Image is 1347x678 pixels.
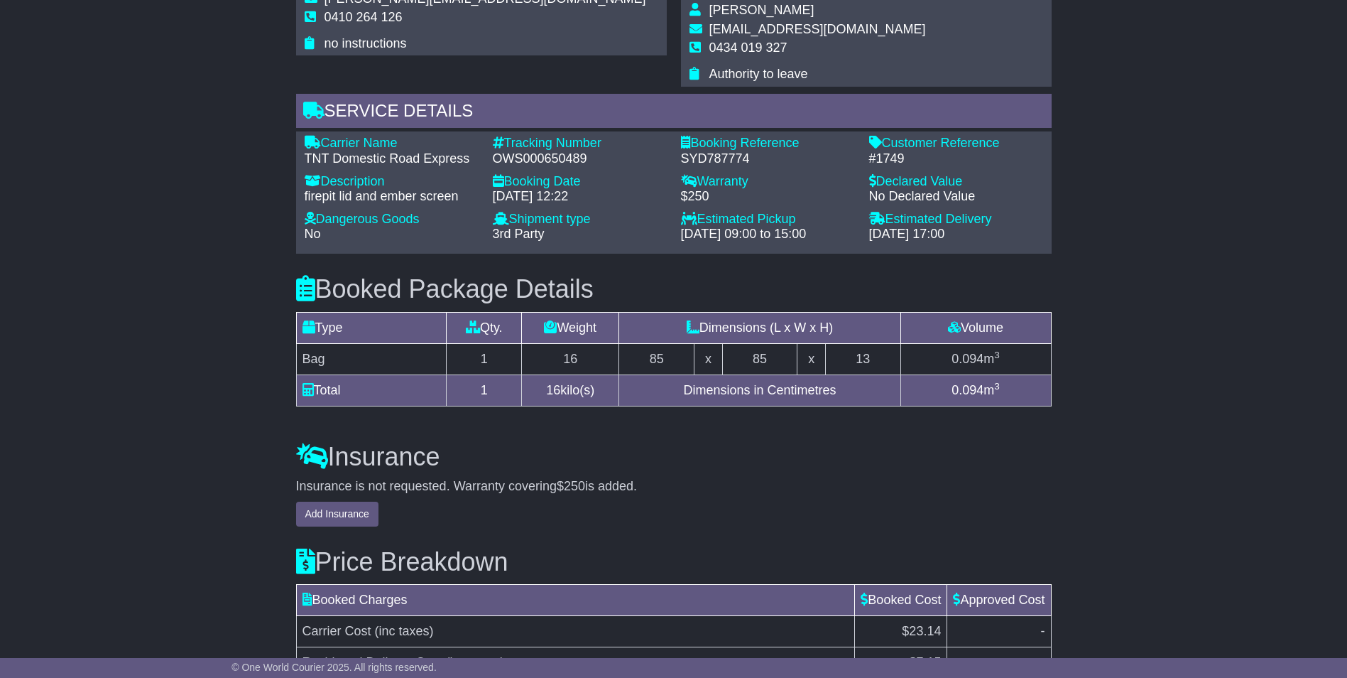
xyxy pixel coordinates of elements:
span: (inc taxes) [446,655,505,669]
td: 1 [447,343,522,375]
td: Qty. [447,312,522,343]
h3: Price Breakdown [296,548,1052,576]
td: Approved Cost [947,585,1051,616]
div: Service Details [296,94,1052,132]
span: $250 [557,479,585,493]
span: no instructions [325,36,407,50]
span: $23.14 [902,624,941,638]
button: Add Insurance [296,502,378,527]
sup: 3 [994,350,1000,360]
div: [DATE] 12:22 [493,189,667,205]
span: Residental Delivery Cost [302,655,442,669]
span: $7.15 [909,655,941,669]
div: [DATE] 09:00 to 15:00 [681,227,855,242]
span: 0.094 [951,383,983,397]
div: firepit lid and ember screen [305,189,479,205]
td: x [797,343,825,375]
td: Dimensions in Centimetres [619,375,900,406]
td: 85 [619,343,694,375]
td: x [694,343,722,375]
div: Shipment type [493,212,667,227]
div: Booking Date [493,174,667,190]
div: OWS000650489 [493,151,667,167]
td: Total [296,375,447,406]
td: Volume [900,312,1051,343]
span: [EMAIL_ADDRESS][DOMAIN_NAME] [709,22,926,36]
span: No [305,227,321,241]
sup: 3 [994,381,1000,392]
span: Carrier Cost [302,624,371,638]
div: Estimated Delivery [869,212,1043,227]
div: SYD787774 [681,151,855,167]
td: 16 [522,343,619,375]
h3: Booked Package Details [296,275,1052,303]
td: kilo(s) [522,375,619,406]
div: Declared Value [869,174,1043,190]
div: Tracking Number [493,136,667,151]
td: m [900,343,1051,375]
span: (inc taxes) [375,624,434,638]
div: No Declared Value [869,189,1043,205]
div: Insurance is not requested. Warranty covering is added. [296,479,1052,495]
div: Warranty [681,174,855,190]
span: 0410 264 126 [325,10,403,24]
div: Booking Reference [681,136,855,151]
td: Booked Charges [296,585,855,616]
td: Type [296,312,447,343]
span: © One World Courier 2025. All rights reserved. [231,662,437,673]
td: Weight [522,312,619,343]
div: Estimated Pickup [681,212,855,227]
div: $250 [681,189,855,205]
div: #1749 [869,151,1043,167]
span: 0434 019 327 [709,41,787,55]
h3: Insurance [296,443,1052,471]
td: 85 [722,343,797,375]
div: Description [305,174,479,190]
td: 1 [447,375,522,406]
span: - [1041,655,1045,669]
span: 16 [546,383,560,397]
div: Customer Reference [869,136,1043,151]
span: 3rd Party [493,227,545,241]
td: Booked Cost [855,585,947,616]
div: Dangerous Goods [305,212,479,227]
span: 0.094 [951,352,983,366]
span: - [1041,624,1045,638]
td: m [900,375,1051,406]
div: TNT Domestic Road Express [305,151,479,167]
td: Dimensions (L x W x H) [619,312,900,343]
span: Authority to leave [709,67,808,81]
div: [DATE] 17:00 [869,227,1043,242]
td: Bag [296,343,447,375]
div: Carrier Name [305,136,479,151]
span: [PERSON_NAME] [709,3,814,17]
td: 13 [825,343,900,375]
